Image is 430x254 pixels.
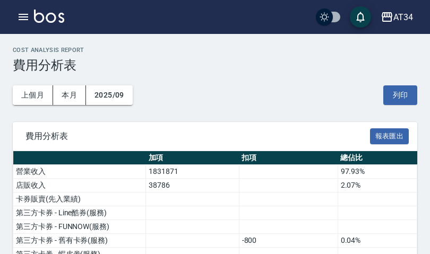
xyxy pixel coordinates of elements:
[13,234,146,248] td: 第三方卡券 - 舊有卡券(服務)
[25,131,370,142] span: 費用分析表
[350,6,371,28] button: save
[338,151,417,165] th: 總佔比
[13,47,417,54] h2: Cost analysis Report
[239,151,338,165] th: 扣項
[53,85,86,105] button: 本月
[86,85,133,105] button: 2025/09
[13,165,146,179] td: 營業收入
[13,85,53,105] button: 上個月
[370,128,409,145] button: 報表匯出
[376,6,417,28] button: AT34
[13,58,417,73] h3: 費用分析表
[239,234,338,248] td: -800
[13,220,146,234] td: 第三方卡券 - FUNNOW(服務)
[393,11,413,24] div: AT34
[146,151,239,165] th: 加項
[13,192,146,206] td: 卡券販賣(先入業績)
[146,165,239,179] td: 1831871
[383,85,417,105] button: 列印
[13,206,146,220] td: 第三方卡券 - Line酷券(服務)
[338,165,417,179] td: 97.93%
[34,10,64,23] img: Logo
[338,179,417,192] td: 2.07%
[146,179,239,192] td: 38786
[338,234,417,248] td: 0.04%
[13,179,146,192] td: 店販收入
